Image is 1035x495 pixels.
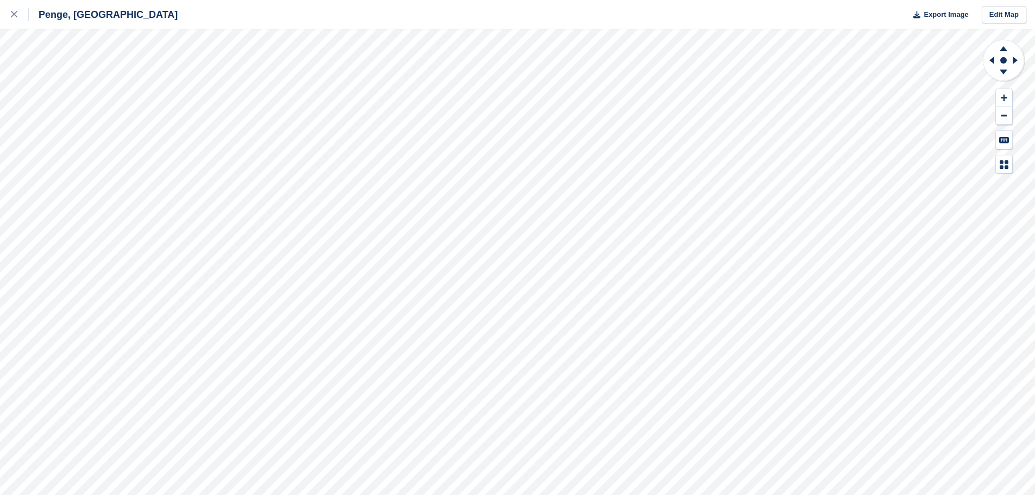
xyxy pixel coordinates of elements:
button: Zoom Out [996,107,1012,125]
button: Keyboard Shortcuts [996,131,1012,149]
button: Export Image [907,6,969,24]
a: Edit Map [982,6,1026,24]
button: Map Legend [996,155,1012,173]
div: Penge, [GEOGRAPHIC_DATA] [29,8,178,21]
button: Zoom In [996,89,1012,107]
span: Export Image [924,9,968,20]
